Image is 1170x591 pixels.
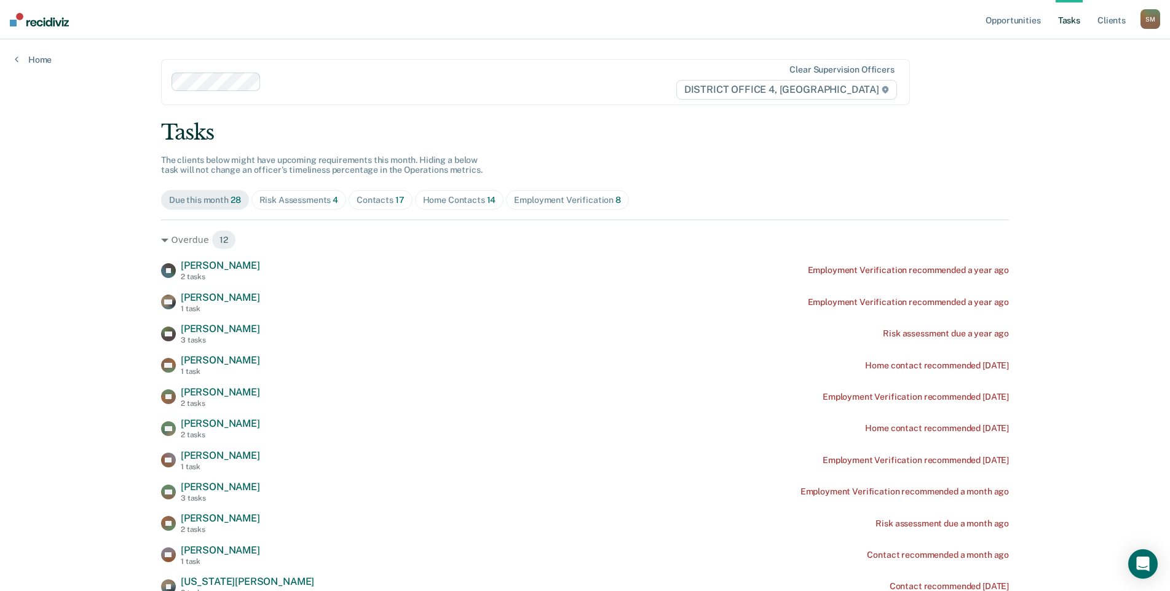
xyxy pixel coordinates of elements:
div: Employment Verification recommended a year ago [808,265,1010,276]
div: 2 tasks [181,430,260,439]
div: 2 tasks [181,272,260,281]
span: The clients below might have upcoming requirements this month. Hiding a below task will not chang... [161,155,483,175]
img: Recidiviz [10,13,69,26]
div: 2 tasks [181,525,260,534]
div: Home contact recommended [DATE] [865,423,1009,434]
span: 17 [395,195,405,205]
span: [PERSON_NAME] [181,386,260,398]
span: [PERSON_NAME] [181,354,260,366]
span: [PERSON_NAME] [181,544,260,556]
div: Employment Verification [514,195,621,205]
div: Employment Verification recommended a year ago [808,297,1010,307]
span: [PERSON_NAME] [181,260,260,271]
div: Home Contacts [423,195,496,205]
span: [PERSON_NAME] [181,418,260,429]
div: Employment Verification recommended [DATE] [823,455,1009,466]
div: 3 tasks [181,336,260,344]
span: 12 [211,230,236,250]
span: [PERSON_NAME] [181,481,260,493]
div: Employment Verification recommended [DATE] [823,392,1009,402]
div: 1 task [181,304,260,313]
div: Open Intercom Messenger [1128,549,1158,579]
span: 28 [231,195,241,205]
span: 14 [487,195,496,205]
div: Home contact recommended [DATE] [865,360,1009,371]
div: 1 task [181,557,260,566]
span: [PERSON_NAME] [181,512,260,524]
div: 2 tasks [181,399,260,408]
span: [PERSON_NAME] [181,292,260,303]
div: 1 task [181,367,260,376]
div: Overdue 12 [161,230,1009,250]
span: [US_STATE][PERSON_NAME] [181,576,314,587]
div: Clear supervision officers [789,65,894,75]
div: Tasks [161,120,1009,145]
div: Contact recommended a month ago [867,550,1009,560]
div: Risk assessment due a year ago [883,328,1009,339]
button: SM [1140,9,1160,29]
div: 3 tasks [181,494,260,502]
span: 8 [615,195,621,205]
div: Risk assessment due a month ago [876,518,1009,529]
span: 4 [333,195,338,205]
div: S M [1140,9,1160,29]
div: Due this month [169,195,241,205]
div: Contacts [357,195,405,205]
span: [PERSON_NAME] [181,323,260,335]
div: 1 task [181,462,260,471]
div: Risk Assessments [259,195,339,205]
span: [PERSON_NAME] [181,450,260,461]
a: Home [15,54,52,65]
span: DISTRICT OFFICE 4, [GEOGRAPHIC_DATA] [676,80,897,100]
div: Employment Verification recommended a month ago [800,486,1009,497]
